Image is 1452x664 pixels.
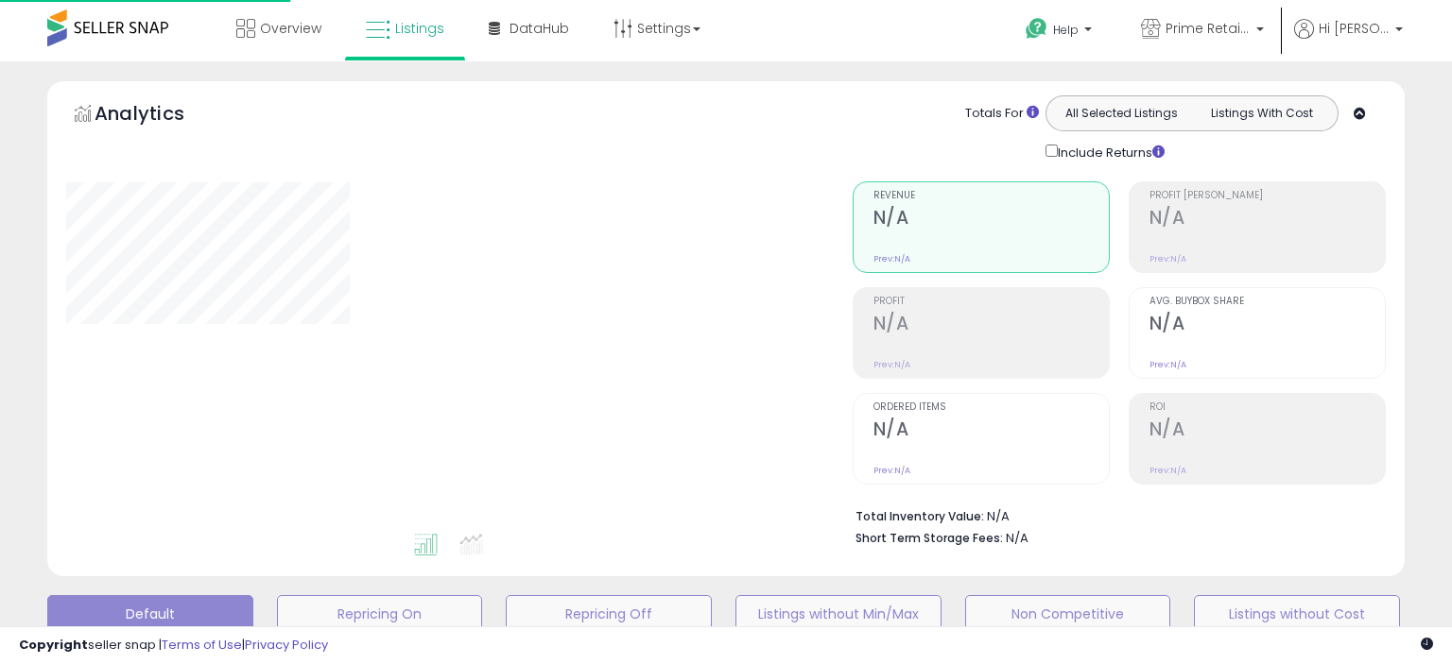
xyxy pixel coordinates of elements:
h5: Analytics [95,100,221,131]
button: Non Competitive [965,595,1171,633]
i: Get Help [1025,17,1048,41]
strong: Copyright [19,636,88,654]
b: Total Inventory Value: [856,508,984,524]
button: Listings With Cost [1191,101,1332,126]
a: Help [1011,3,1111,61]
button: Default [47,595,253,633]
button: All Selected Listings [1051,101,1192,126]
div: Totals For [965,105,1039,123]
div: seller snap | | [19,637,328,655]
h2: N/A [1149,418,1385,444]
button: Repricing Off [506,595,712,633]
small: Prev: N/A [1149,253,1186,264]
li: N/A [856,503,1372,526]
h2: N/A [1149,313,1385,338]
h2: N/A [873,313,1109,338]
a: Hi [PERSON_NAME] [1294,19,1403,61]
span: Help [1053,22,1079,38]
span: Overview [260,19,321,38]
div: Include Returns [1031,141,1187,162]
span: Ordered Items [873,402,1109,413]
small: Prev: N/A [1149,359,1186,370]
span: Listings [395,19,444,38]
h2: N/A [1149,207,1385,232]
small: Prev: N/A [1149,465,1186,476]
span: Prime Retail Solution [1166,19,1251,38]
span: Profit [PERSON_NAME] [1149,191,1385,201]
h2: N/A [873,418,1109,444]
span: ROI [1149,402,1385,413]
b: Short Term Storage Fees: [856,530,1003,546]
span: Hi [PERSON_NAME] [1319,19,1390,38]
button: Listings without Min/Max [735,595,942,633]
span: Avg. Buybox Share [1149,297,1385,307]
small: Prev: N/A [873,253,910,264]
h2: N/A [873,207,1109,232]
span: N/A [1006,529,1028,547]
small: Prev: N/A [873,465,910,476]
a: Terms of Use [162,636,242,654]
span: Profit [873,297,1109,307]
a: Privacy Policy [245,636,328,654]
button: Repricing On [277,595,483,633]
small: Prev: N/A [873,359,910,370]
button: Listings without Cost [1194,595,1400,633]
span: Revenue [873,191,1109,201]
span: DataHub [510,19,569,38]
